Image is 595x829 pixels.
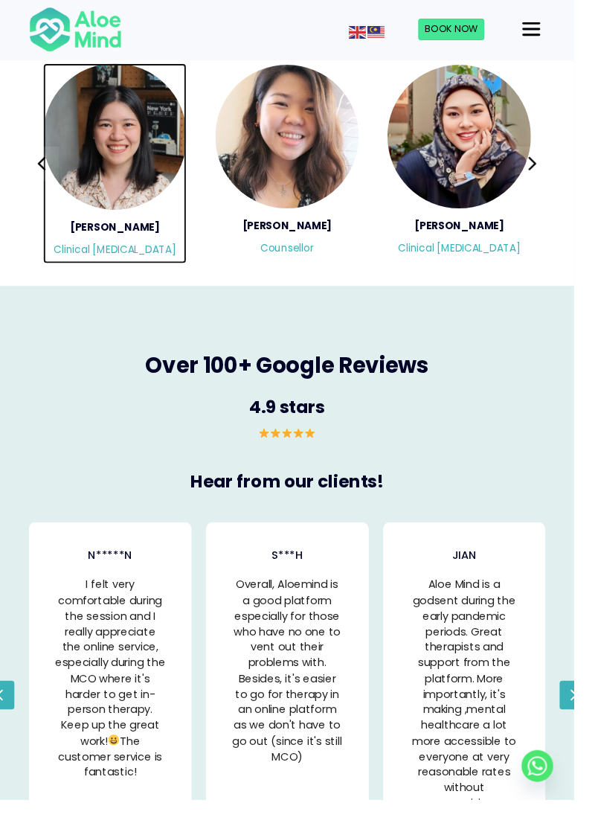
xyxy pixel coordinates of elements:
[402,67,550,216] img: <h5>Yasmin</h5><p>Clinical Psychologist</p>
[402,65,550,273] div: Slide 3 of 18
[434,19,502,42] a: Book Now
[541,778,573,810] a: Whatsapp
[45,65,193,217] img: <h5>Chen Wen</h5><p>Clinical Psychologist</p>
[316,444,327,454] img: ⭐
[45,251,193,266] p: Clinical [MEDICAL_DATA]
[223,65,372,273] div: Slide 2 of 18
[381,27,399,40] img: ms
[223,67,372,272] a: <h5>Karen</h5><p>Counsellor</p> [PERSON_NAME]Counsellor
[223,227,372,242] h5: [PERSON_NAME]
[280,444,291,454] img: ⭐
[304,444,315,454] img: ⭐
[259,409,337,434] span: 4.9 stars
[268,444,279,454] img: ⭐
[45,65,193,273] div: Slide 1 of 18
[223,67,372,216] img: <h5>Karen</h5><p>Counsellor</p>
[30,6,126,55] img: Aloe mind Logo
[239,598,356,792] p: Overall, Aloemind is a good platform especially for those who have no one to vent out their probl...
[535,18,566,43] button: Menu
[402,67,550,272] a: <h5>Yasmin</h5><p>Clinical Psychologist</p> [PERSON_NAME]Clinical [MEDICAL_DATA]
[402,227,550,242] h5: [PERSON_NAME]
[112,761,123,772] img: 😀
[440,23,495,37] span: Book Now
[292,444,303,454] img: ⭐
[361,25,381,39] a: English
[408,567,555,583] h3: Jian
[381,25,400,39] a: Malay
[45,65,193,273] a: <h5>Chen Wen</h5><p>Clinical Psychologist</p> [PERSON_NAME]Clinical [MEDICAL_DATA]
[198,487,398,511] span: Hear from our clients!
[151,362,445,394] span: Over 100+ Google Reviews
[45,228,193,243] h5: [PERSON_NAME]
[361,27,379,40] img: en
[402,249,550,264] p: Clinical [MEDICAL_DATA]
[223,249,372,264] p: Counsellor
[56,598,173,808] p: I felt very comfortable during the session and I really appreciate the online service, especially...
